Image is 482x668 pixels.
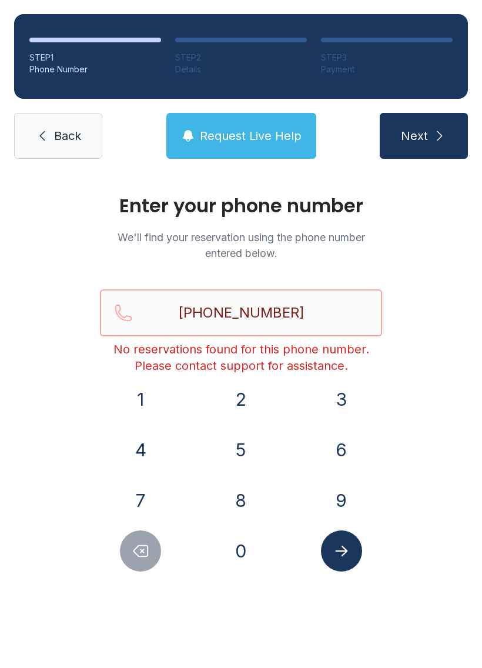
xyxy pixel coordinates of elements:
div: Payment [321,64,453,75]
div: No reservations found for this phone number. Please contact support for assistance. [100,341,382,374]
input: Reservation phone number [100,289,382,336]
button: Submit lookup form [321,530,362,572]
div: STEP 3 [321,52,453,64]
span: Back [54,128,81,144]
button: 3 [321,379,362,420]
button: 7 [120,480,161,521]
div: Details [175,64,307,75]
span: Request Live Help [200,128,302,144]
button: 0 [220,530,262,572]
button: 9 [321,480,362,521]
span: Next [401,128,428,144]
h1: Enter your phone number [100,196,382,215]
div: Phone Number [29,64,161,75]
button: 8 [220,480,262,521]
button: 4 [120,429,161,470]
p: We'll find your reservation using the phone number entered below. [100,229,382,261]
div: STEP 2 [175,52,307,64]
button: 5 [220,429,262,470]
button: Delete number [120,530,161,572]
div: STEP 1 [29,52,161,64]
button: 2 [220,379,262,420]
button: 6 [321,429,362,470]
button: 1 [120,379,161,420]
